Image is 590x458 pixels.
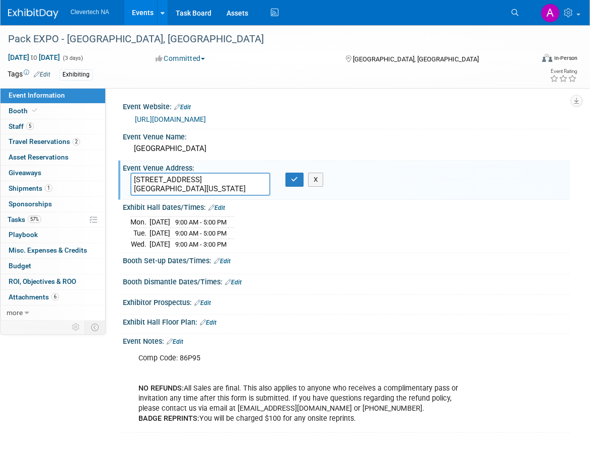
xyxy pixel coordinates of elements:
[34,71,50,78] a: Edit
[8,69,50,81] td: Tags
[85,321,106,334] td: Toggle Event Tabs
[194,299,211,307] a: Edit
[123,129,570,142] div: Event Venue Name:
[542,54,552,62] img: Format-Inperson.png
[8,53,60,62] span: [DATE] [DATE]
[130,239,150,249] td: Wed.
[9,91,65,99] span: Event Information
[123,200,570,213] div: Exhibit Hall Dates/Times:
[9,153,68,161] span: Asset Reservations
[175,241,227,248] span: 9:00 AM - 3:00 PM
[1,259,105,274] a: Budget
[7,309,23,317] span: more
[29,53,39,61] span: to
[9,200,52,208] span: Sponsorships
[130,228,150,239] td: Tue.
[353,55,479,63] span: [GEOGRAPHIC_DATA], [GEOGRAPHIC_DATA]
[9,184,52,192] span: Shipments
[8,215,41,223] span: Tasks
[1,197,105,212] a: Sponsorships
[9,137,80,145] span: Travel Reservations
[9,122,34,130] span: Staff
[167,338,183,345] a: Edit
[1,181,105,196] a: Shipments1
[1,104,105,119] a: Booth
[9,246,87,254] span: Misc. Expenses & Credits
[9,293,59,301] span: Attachments
[174,104,191,111] a: Edit
[1,243,105,258] a: Misc. Expenses & Credits
[9,277,76,285] span: ROI, Objectives & ROO
[541,4,560,23] img: Adnelys Hernandez
[9,169,41,177] span: Giveaways
[32,108,37,113] i: Booth reservation complete
[150,228,170,239] td: [DATE]
[550,69,577,74] div: Event Rating
[9,107,39,115] span: Booth
[1,306,105,321] a: more
[70,9,109,16] span: Clevertech NA
[28,215,41,223] span: 57%
[123,99,570,112] div: Event Website:
[9,262,31,270] span: Budget
[175,218,227,226] span: 9:00 AM - 5:00 PM
[208,204,225,211] a: Edit
[150,217,170,228] td: [DATE]
[1,119,105,134] a: Staff5
[123,334,570,347] div: Event Notes:
[1,227,105,243] a: Playbook
[1,212,105,227] a: Tasks57%
[5,30,522,48] div: Pack EXPO - [GEOGRAPHIC_DATA], [GEOGRAPHIC_DATA]
[1,150,105,165] a: Asset Reservations
[200,319,216,326] a: Edit
[123,253,570,266] div: Booth Set-up Dates/Times:
[150,239,170,249] td: [DATE]
[123,315,570,328] div: Exhibit Hall Floor Plan:
[9,231,38,239] span: Playbook
[175,230,227,237] span: 9:00 AM - 5:00 PM
[26,122,34,130] span: 5
[62,55,83,61] span: (3 days)
[130,141,562,157] div: [GEOGRAPHIC_DATA]
[45,184,52,192] span: 1
[1,290,105,305] a: Attachments6
[1,166,105,181] a: Giveaways
[1,134,105,149] a: Travel Reservations2
[138,384,184,393] b: NO REFUNDS:
[123,295,570,308] div: Exhibitor Prospectus:
[138,414,199,423] b: BADGE REPRINTS:
[130,217,150,228] td: Mon.
[123,274,570,287] div: Booth Dismantle Dates/Times:
[59,69,93,80] div: Exhibiting
[135,115,206,123] a: [URL][DOMAIN_NAME]
[152,53,209,63] button: Committed
[131,348,480,429] div: Comp Code: 86P95 All Sales are final. This also applies to anyone who receives a complimentary pa...
[1,274,105,289] a: ROI, Objectives & ROO
[51,293,59,300] span: 6
[67,321,85,334] td: Personalize Event Tab Strip
[72,138,80,145] span: 2
[123,161,570,173] div: Event Venue Address:
[225,279,242,286] a: Edit
[1,88,105,103] a: Event Information
[214,258,231,265] a: Edit
[8,9,58,19] img: ExhibitDay
[554,54,577,62] div: In-Person
[489,52,577,67] div: Event Format
[308,173,324,187] button: X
